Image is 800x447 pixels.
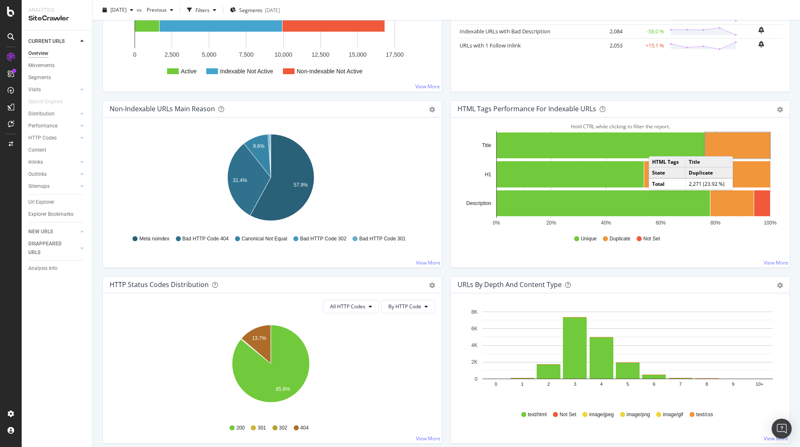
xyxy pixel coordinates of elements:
[758,41,764,47] div: bell-plus
[758,27,764,33] div: bell-plus
[276,386,290,392] text: 85.8%
[265,6,280,13] div: [DATE]
[493,220,500,226] text: 0%
[485,172,492,177] text: H1
[686,178,732,189] td: 2,271 (23.92 %)
[663,411,683,418] span: image/gif
[312,51,330,58] text: 12,500
[28,110,78,118] a: Distribution
[28,210,86,219] a: Explorer Bookmarks
[28,170,78,179] a: Outlinks
[28,110,55,118] div: Distribution
[626,382,629,387] text: 5
[546,220,556,226] text: 20%
[574,382,576,387] text: 3
[28,85,41,94] div: Visits
[202,51,216,58] text: 5,000
[581,235,597,242] span: Unique
[28,97,71,106] a: Search Engines
[696,411,713,418] span: text/css
[28,198,54,207] div: Url Explorer
[381,300,435,313] button: By HTTP Code
[110,280,209,289] div: HTTP Status Codes Distribution
[28,122,57,130] div: Performance
[28,240,70,257] div: DISAPPEARED URLS
[28,158,78,167] a: Inlinks
[643,235,660,242] span: Not Set
[560,411,576,418] span: Not Set
[257,425,266,432] span: 301
[99,3,137,17] button: [DATE]
[457,105,596,113] div: HTML Tags Performance for Indexable URLs
[756,382,764,387] text: 10+
[649,167,686,179] td: State
[388,303,421,310] span: By HTTP Code
[330,303,365,310] span: All HTTP Codes
[547,382,550,387] text: 2
[457,131,780,227] svg: A chart.
[28,146,46,155] div: Content
[28,198,86,207] a: Url Explorer
[686,167,732,179] td: Duplicate
[764,259,788,266] a: View More
[182,235,229,242] span: Bad HTTP Code 404
[279,425,287,432] span: 302
[28,182,78,191] a: Sitemaps
[252,335,266,341] text: 13.7%
[323,300,379,313] button: All HTTP Codes
[28,85,78,94] a: Visits
[457,307,780,403] svg: A chart.
[28,49,48,58] div: Overview
[429,282,435,288] div: gear
[133,51,137,58] text: 0
[625,24,666,38] td: -58.0 %
[600,382,602,387] text: 4
[28,61,55,70] div: Movements
[471,342,477,348] text: 4K
[28,240,78,257] a: DISAPPEARED URLS
[471,359,477,365] text: 2K
[28,170,47,179] div: Outlinks
[294,182,308,188] text: 57.9%
[110,6,127,13] span: 2025 Aug. 14th
[777,107,783,112] div: gear
[601,220,611,226] text: 40%
[137,6,143,13] span: vs
[297,68,362,75] text: Non-Indexable Not Active
[28,37,78,46] a: CURRENT URLS
[143,3,177,17] button: Previous
[28,14,85,23] div: SiteCrawler
[656,220,666,226] text: 60%
[195,6,210,13] div: Filters
[181,68,197,75] text: Active
[627,411,650,418] span: image/png
[28,73,86,82] a: Segments
[300,235,346,242] span: Bad HTTP Code 302
[110,105,215,113] div: Non-Indexable URLs Main Reason
[28,182,50,191] div: Sitemaps
[710,220,720,226] text: 80%
[28,264,86,273] a: Analysis Info
[591,24,625,38] td: 2,084
[28,264,57,273] div: Analysis Info
[28,7,85,14] div: Analytics
[359,235,405,242] span: Bad HTTP Code 301
[386,51,404,58] text: 17,500
[457,280,562,289] div: URLs by Depth and Content Type
[460,27,550,35] a: Indexable URLs with Bad Description
[732,382,735,387] text: 9
[349,51,367,58] text: 15,000
[28,146,86,155] a: Content
[239,6,262,13] span: Segments
[521,382,523,387] text: 1
[589,411,614,418] span: image/jpeg
[28,37,65,46] div: CURRENT URLS
[764,435,788,442] a: View More
[110,131,432,227] svg: A chart.
[705,382,708,387] text: 8
[625,38,666,52] td: +15.1 %
[28,134,57,142] div: HTTP Codes
[110,320,432,417] div: A chart.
